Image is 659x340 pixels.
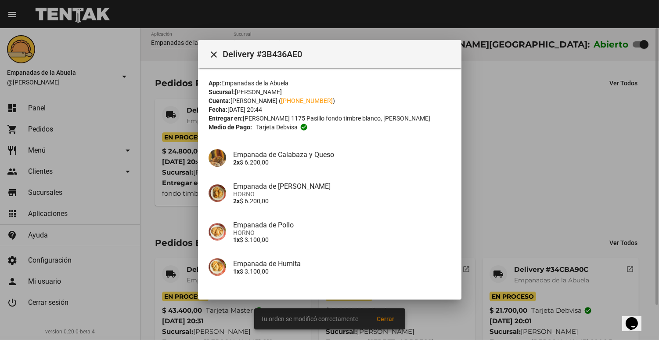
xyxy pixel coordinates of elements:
[209,79,451,88] div: Empanadas de la Abuela
[299,123,307,131] mat-icon: check_circle
[281,97,333,104] a: [PHONE_NUMBER]
[209,88,451,96] div: [PERSON_NAME]
[233,190,451,197] span: HORNO
[209,80,221,87] strong: App:
[233,260,451,268] h4: Empanada de Humita
[233,159,451,166] p: $ 6.200,00
[233,268,240,275] b: 1x
[209,115,243,122] strong: Entregar en:
[209,96,451,105] div: [PERSON_NAME] ( )
[209,97,230,104] strong: Cuenta:
[209,114,451,123] div: [PERSON_NAME] 1175 Pasillo fondo timbre blanco, [PERSON_NAME]
[209,105,451,114] div: [DATE] 20:44
[209,258,226,276] img: 75ad1656-f1a0-4b68-b603-a72d084c9c4d.jpg
[209,223,226,241] img: 10349b5f-e677-4e10-aec3-c36b893dfd64.jpg
[233,229,451,236] span: HORNO
[209,149,226,167] img: 63b7378a-f0c8-4df4-8df5-8388076827c7.jpg
[209,123,252,132] strong: Medio de Pago:
[233,268,451,275] p: $ 3.100,00
[233,236,240,243] b: 1x
[233,197,240,205] b: 2x
[233,236,451,243] p: $ 3.100,00
[209,50,219,60] mat-icon: Cerrar
[209,106,227,113] strong: Fecha:
[209,184,226,202] img: f753fea7-0f09-41b3-9a9e-ddb84fc3b359.jpg
[622,305,650,331] iframe: chat widget
[233,221,451,229] h4: Empanada de Pollo
[209,88,235,95] strong: Sucursal:
[233,197,451,205] p: $ 6.200,00
[256,123,297,132] span: Tarjeta debvisa
[223,47,454,61] span: Delivery #3B436AE0
[233,182,451,190] h4: Empanada de [PERSON_NAME]
[233,159,240,166] b: 2x
[233,150,451,159] h4: Empanada de Calabaza y Queso
[205,45,223,63] button: Cerrar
